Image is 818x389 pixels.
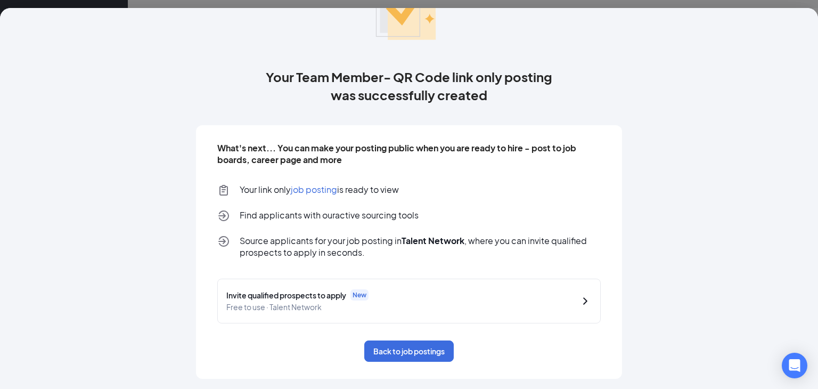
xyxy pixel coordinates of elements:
[240,235,601,258] span: Source applicants for your job posting in , where you can invite qualified prospects to apply in ...
[579,295,592,307] svg: ChevronRight
[364,341,454,362] button: Back to job postings
[217,142,601,166] h5: What's next... You can make your posting public when you are ready to hire - post to job boards, ...
[217,184,230,197] svg: Clipboard
[226,289,346,301] span: Invite qualified prospects to apply
[226,301,570,313] span: Free to use · Talent Network
[266,68,552,104] span: Your Team Member- QR Code link only posting was successfully created
[240,184,399,196] p: Your link only is ready to view
[402,235,464,246] strong: Talent Network
[782,353,807,378] div: Open Intercom Messenger
[291,184,337,195] span: job posting
[217,235,230,248] svg: Logout
[353,290,366,299] span: New
[240,209,419,222] p: Find applicants with our active sourcing tools
[217,209,230,222] svg: Logout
